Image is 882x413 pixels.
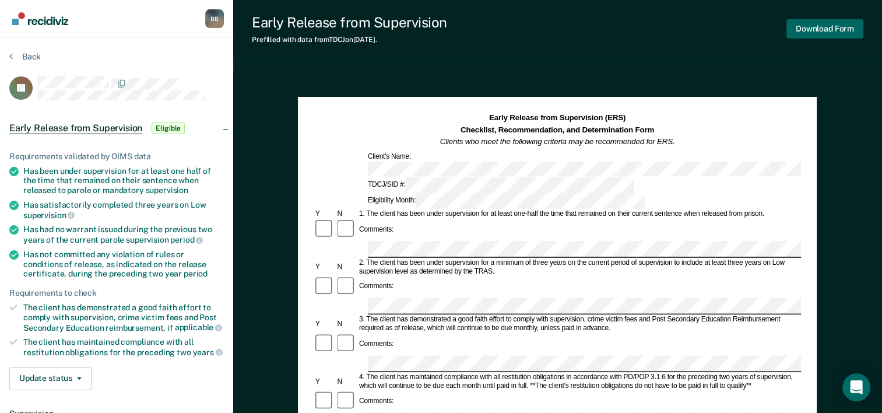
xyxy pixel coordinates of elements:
span: supervision [146,185,188,195]
div: TDCJ/SID #: [366,178,636,194]
div: Open Intercom Messenger [842,373,870,401]
div: Comments: [357,397,395,406]
div: Prefilled with data from TDCJ on [DATE] . [252,36,447,44]
button: Back [9,51,41,62]
div: N [336,377,357,386]
button: Profile dropdown button [205,9,224,28]
div: The client has maintained compliance with all restitution obligations for the preceding two [23,337,224,357]
span: years [193,348,223,357]
div: 4. The client has maintained compliance with all restitution obligations in accordance with PD/PO... [357,373,801,390]
span: period [184,269,208,278]
strong: Early Release from Supervision (ERS) [489,114,626,123]
em: Clients who meet the following criteria may be recommended for ERS. [440,137,675,146]
span: Eligible [152,123,185,134]
div: Has satisfactorily completed three years on Low [23,200,224,220]
span: applicable [175,323,222,332]
div: Y [314,262,335,271]
span: period [170,235,203,244]
div: Comments: [357,282,395,291]
img: Recidiviz [12,12,68,25]
div: Requirements to check [9,288,224,298]
button: Update status [9,367,92,390]
div: N [336,320,357,328]
div: N [336,210,357,219]
span: supervision [23,211,75,220]
div: Comments: [357,339,395,348]
div: Y [314,320,335,328]
button: Download Form [786,19,863,38]
div: The client has demonstrated a good faith effort to comply with supervision, crime victim fees and... [23,303,224,332]
div: 1. The client has been under supervision for at least one-half the time that remained on their cu... [357,210,801,219]
div: 2. The client has been under supervision for a minimum of three years on the current period of su... [357,258,801,276]
div: Y [314,377,335,386]
div: Eligibility Month: [366,193,646,209]
div: Requirements validated by OIMS data [9,152,224,162]
div: Has not committed any violation of rules or conditions of release, as indicated on the release ce... [23,250,224,279]
div: Has been under supervision for at least one half of the time that remained on their sentence when... [23,166,224,195]
strong: Checklist, Recommendation, and Determination Form [461,125,654,134]
div: Y [314,210,335,219]
div: Has had no warrant issued during the previous two years of the current parole supervision [23,225,224,244]
span: Early Release from Supervision [9,123,142,134]
div: N [336,262,357,271]
div: Early Release from Supervision [252,14,447,31]
div: B B [205,9,224,28]
div: Comments: [357,225,395,234]
div: 3. The client has demonstrated a good faith effort to comply with supervision, crime victim fees ... [357,316,801,333]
